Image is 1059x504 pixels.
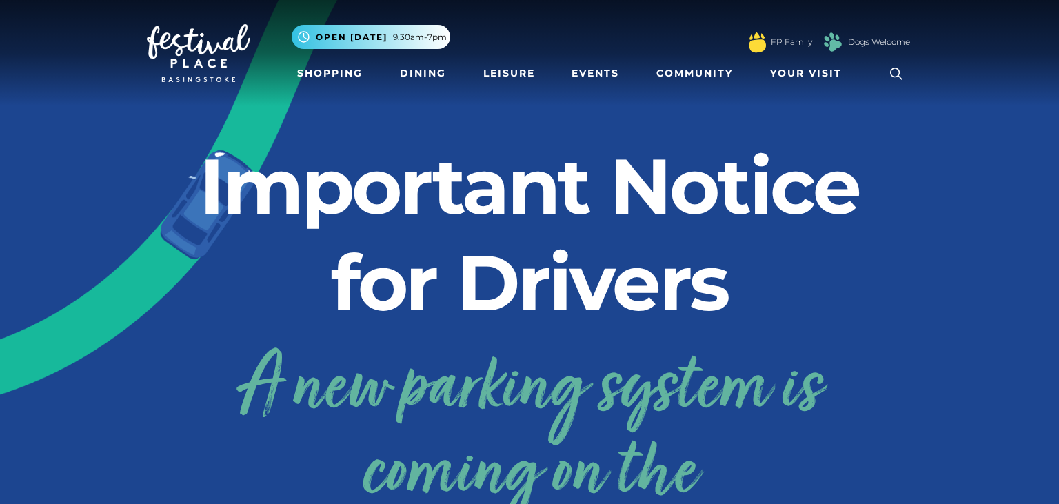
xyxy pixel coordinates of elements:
a: Dogs Welcome! [848,36,912,48]
a: Leisure [478,61,541,86]
img: Festival Place Logo [147,24,250,82]
span: Open [DATE] [316,31,387,43]
a: FP Family [771,36,812,48]
button: Open [DATE] 9.30am-7pm [292,25,450,49]
a: Events [566,61,625,86]
a: Your Visit [765,61,854,86]
span: 9.30am-7pm [393,31,447,43]
a: Dining [394,61,452,86]
a: Shopping [292,61,368,86]
a: Community [651,61,738,86]
h2: Important Notice for Drivers [147,138,912,331]
span: Your Visit [770,66,842,81]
